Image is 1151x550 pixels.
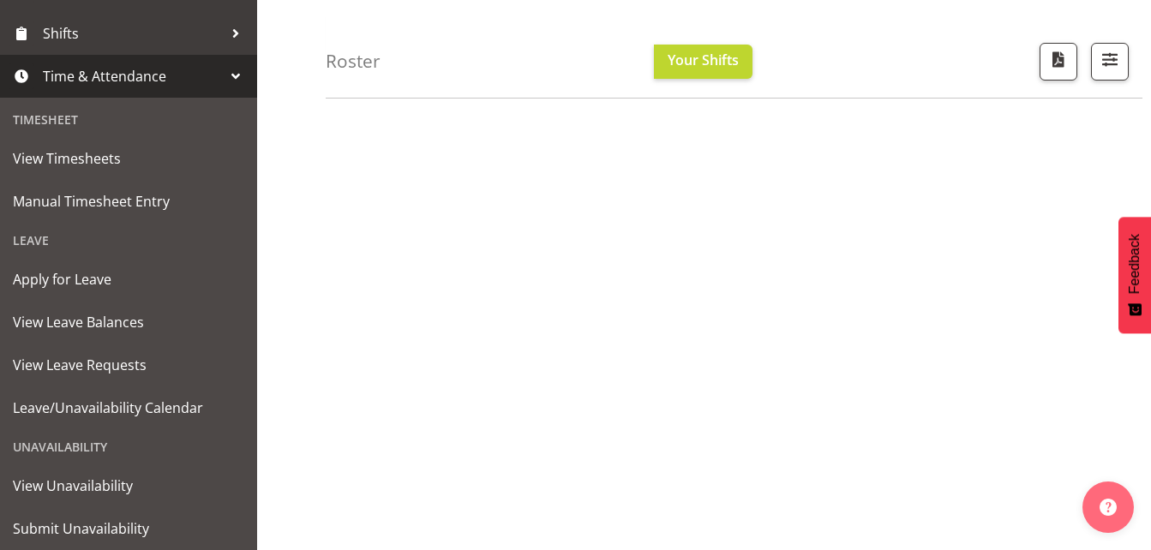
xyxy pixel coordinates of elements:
[4,507,253,550] a: Submit Unavailability
[1118,217,1151,333] button: Feedback - Show survey
[13,516,244,541] span: Submit Unavailability
[4,301,253,344] a: View Leave Balances
[4,464,253,507] a: View Unavailability
[43,63,223,89] span: Time & Attendance
[13,309,244,335] span: View Leave Balances
[326,51,381,71] h4: Roster
[13,352,244,378] span: View Leave Requests
[4,429,253,464] div: Unavailability
[13,473,244,499] span: View Unavailability
[1127,234,1142,294] span: Feedback
[4,180,253,223] a: Manual Timesheet Entry
[654,45,752,79] button: Your Shifts
[668,51,739,69] span: Your Shifts
[4,137,253,180] a: View Timesheets
[13,188,244,214] span: Manual Timesheet Entry
[1040,43,1077,81] button: Download a PDF of the roster according to the set date range.
[4,102,253,137] div: Timesheet
[4,223,253,258] div: Leave
[4,258,253,301] a: Apply for Leave
[1100,499,1117,516] img: help-xxl-2.png
[4,386,253,429] a: Leave/Unavailability Calendar
[1091,43,1129,81] button: Filter Shifts
[4,344,253,386] a: View Leave Requests
[13,395,244,421] span: Leave/Unavailability Calendar
[13,266,244,292] span: Apply for Leave
[13,146,244,171] span: View Timesheets
[43,21,223,46] span: Shifts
